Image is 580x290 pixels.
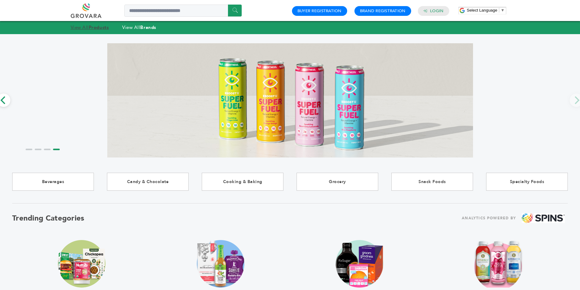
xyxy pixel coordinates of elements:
[430,8,443,14] a: Login
[297,8,342,14] a: Buyer Registration
[467,8,497,12] span: Select Language
[26,149,32,150] li: Page dot 1
[360,8,406,14] a: Brand Registration
[462,214,516,222] span: ANALYTICS POWERED BY
[202,173,283,191] a: Cooking & Baking
[35,149,41,150] li: Page dot 2
[467,8,505,12] a: Select Language​
[53,149,60,150] li: Page dot 4
[391,173,473,191] a: Snack Foods
[197,240,244,288] img: claim_dairy_free Trending Image
[522,213,565,223] img: spins.png
[336,240,383,288] img: claim_ketogenic Trending Image
[474,240,523,288] img: claim_vegan Trending Image
[297,173,378,191] a: Grocery
[12,213,84,223] h2: Trending Categories
[107,173,189,191] a: Candy & Chocolate
[58,240,105,288] img: claim_plant_based Trending Image
[124,5,242,17] input: Search a product or brand...
[71,24,109,30] a: View AllProducts
[89,24,109,30] strong: Products
[122,24,156,30] a: View AllBrands
[486,173,568,191] a: Specialty Foods
[12,173,94,191] a: Beverages
[44,149,51,150] li: Page dot 3
[501,8,505,12] span: ▼
[140,24,156,30] strong: Brands
[107,39,473,161] img: Marketplace Top Banner 4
